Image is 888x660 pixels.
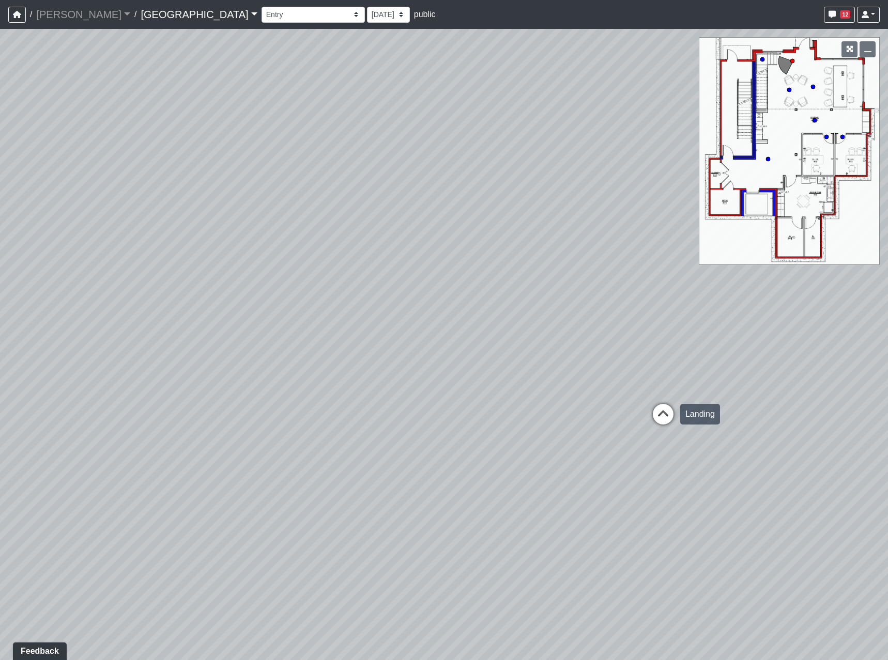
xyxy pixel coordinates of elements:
span: public [414,10,436,19]
iframe: Ybug feedback widget [8,639,69,660]
span: 12 [840,10,850,19]
span: / [130,4,141,25]
span: / [26,4,36,25]
a: [PERSON_NAME] [36,4,130,25]
a: [GEOGRAPHIC_DATA] [141,4,257,25]
div: Landing [680,404,720,425]
button: 12 [824,7,855,23]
